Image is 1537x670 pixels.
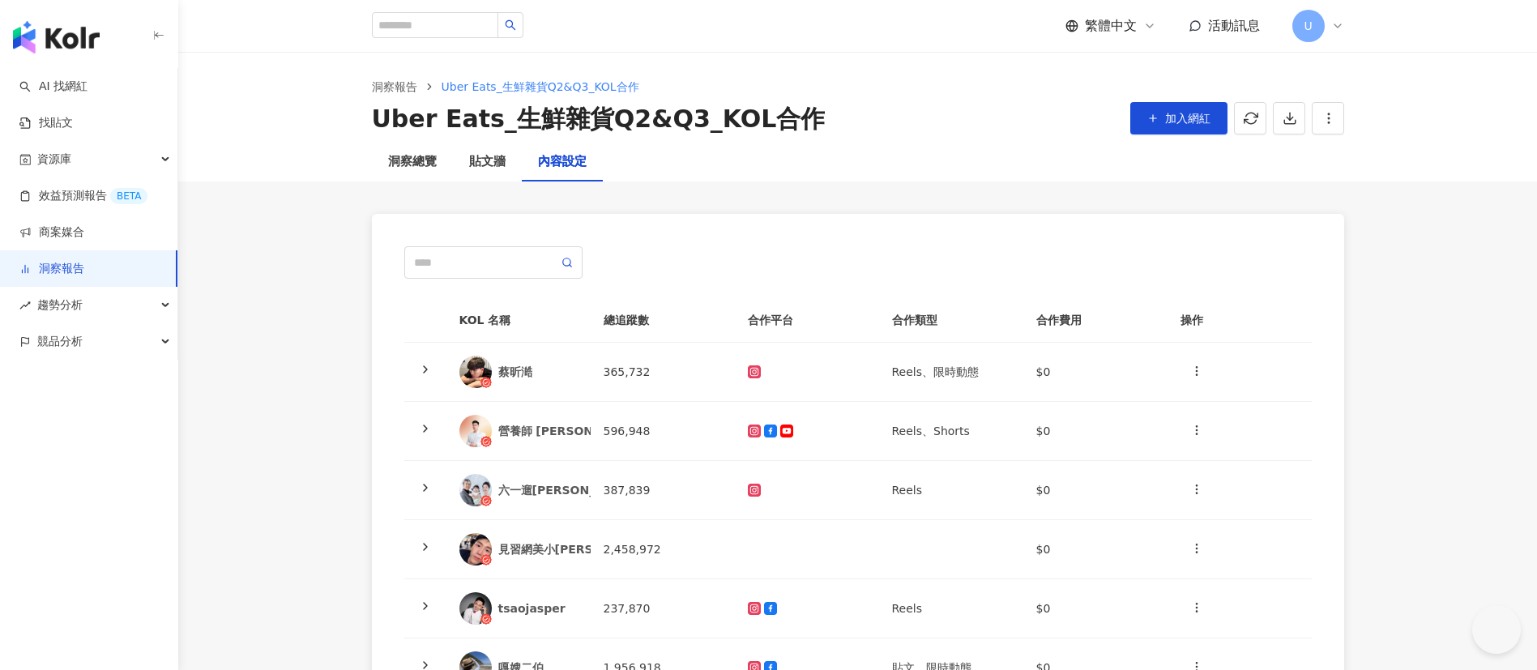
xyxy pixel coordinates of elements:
[591,343,735,402] td: 365,732
[459,474,492,506] img: KOL Avatar
[459,415,492,447] img: KOL Avatar
[591,579,735,638] td: 237,870
[879,461,1023,520] td: Reels
[1023,579,1168,638] td: $0
[37,287,83,323] span: 趨勢分析
[591,298,735,343] th: 總追蹤數
[879,298,1023,343] th: 合作類型
[1130,102,1227,134] button: 加入網紅
[1165,112,1210,125] span: 加入網紅
[879,579,1023,638] td: Reels
[498,423,642,439] div: 營養師 [PERSON_NAME]
[19,79,88,95] a: searchAI 找網紅
[879,402,1023,461] td: Reels、Shorts
[469,152,506,172] div: 貼文牆
[369,78,421,96] a: 洞察報告
[1168,298,1312,343] th: 操作
[37,141,71,177] span: 資源庫
[1023,343,1168,402] td: $0
[1208,18,1260,33] span: 活動訊息
[591,461,735,520] td: 387,839
[591,520,735,579] td: 2,458,972
[37,323,83,360] span: 競品分析
[459,592,492,625] img: KOL Avatar
[446,298,591,343] th: KOL 名稱
[19,224,84,241] a: 商案媒合
[1472,605,1521,654] iframe: Help Scout Beacon - Open
[1023,520,1168,579] td: $0
[19,300,31,311] span: rise
[1304,17,1312,35] span: U
[388,152,437,172] div: 洞察總覽
[19,115,73,131] a: 找貼文
[19,261,84,277] a: 洞察報告
[1023,402,1168,461] td: $0
[459,533,492,565] img: KOL Avatar
[538,152,587,172] div: 內容設定
[505,19,516,31] span: search
[498,600,578,617] div: tsaojasper
[591,402,735,461] td: 596,948
[442,80,639,93] span: Uber Eats_生鮮雜貨Q2&Q3_KOL合作
[498,541,660,557] div: 見習網美小[PERSON_NAME]
[1023,461,1168,520] td: $0
[1085,17,1137,35] span: 繁體中文
[735,298,879,343] th: 合作平台
[879,343,1023,402] td: Reels、限時動態
[19,188,147,204] a: 效益預測報告BETA
[13,21,100,53] img: logo
[459,356,492,388] img: KOL Avatar
[498,482,638,498] div: 六一遛[PERSON_NAME]
[372,102,826,136] div: Uber Eats_生鮮雜貨Q2&Q3_KOL合作
[498,364,578,380] div: 蔡昕澔
[1023,298,1168,343] th: 合作費用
